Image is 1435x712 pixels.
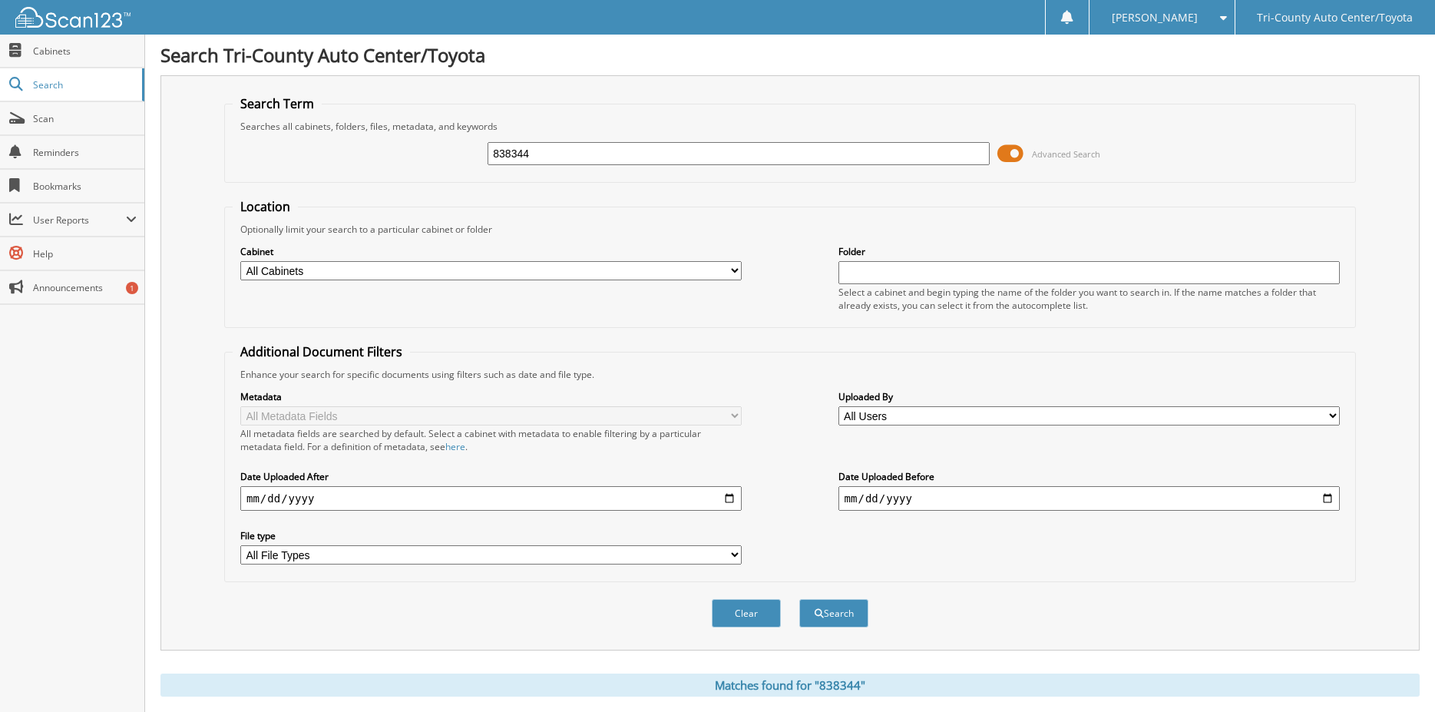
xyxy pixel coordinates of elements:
[33,112,137,125] span: Scan
[126,282,138,294] div: 1
[33,214,126,227] span: User Reports
[33,146,137,159] span: Reminders
[838,486,1340,511] input: end
[240,390,742,403] label: Metadata
[445,440,465,453] a: here
[233,198,298,215] legend: Location
[15,7,131,28] img: scan123-logo-white.svg
[160,674,1420,697] div: Matches found for "838344"
[233,95,322,112] legend: Search Term
[240,470,742,483] label: Date Uploaded After
[838,470,1340,483] label: Date Uploaded Before
[838,286,1340,312] div: Select a cabinet and begin typing the name of the folder you want to search in. If the name match...
[1032,148,1100,160] span: Advanced Search
[33,45,137,58] span: Cabinets
[838,245,1340,258] label: Folder
[799,599,868,628] button: Search
[160,42,1420,68] h1: Search Tri-County Auto Center/Toyota
[240,245,742,258] label: Cabinet
[33,78,134,91] span: Search
[712,599,781,628] button: Clear
[233,120,1347,133] div: Searches all cabinets, folders, files, metadata, and keywords
[838,390,1340,403] label: Uploaded By
[233,343,410,360] legend: Additional Document Filters
[233,368,1347,381] div: Enhance your search for specific documents using filters such as date and file type.
[233,223,1347,236] div: Optionally limit your search to a particular cabinet or folder
[33,281,137,294] span: Announcements
[240,486,742,511] input: start
[33,247,137,260] span: Help
[33,180,137,193] span: Bookmarks
[1257,13,1413,22] span: Tri-County Auto Center/Toyota
[240,427,742,453] div: All metadata fields are searched by default. Select a cabinet with metadata to enable filtering b...
[1112,13,1198,22] span: [PERSON_NAME]
[240,529,742,542] label: File type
